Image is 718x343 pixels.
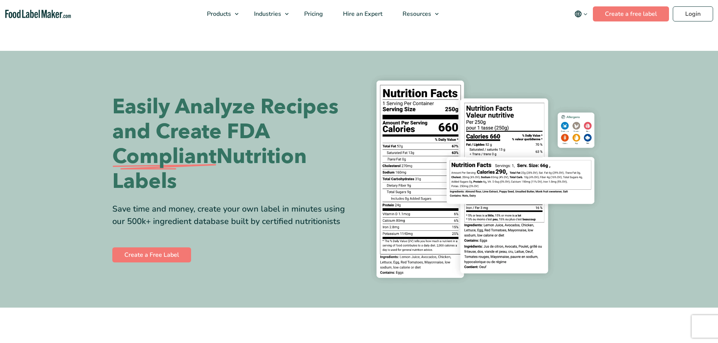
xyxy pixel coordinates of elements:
div: Save time and money, create your own label in minutes using our 500k+ ingredient database built b... [112,203,354,228]
h1: Easily Analyze Recipes and Create FDA Nutrition Labels [112,95,354,194]
span: Resources [400,10,432,18]
span: Pricing [302,10,324,18]
a: Create a Free Label [112,247,191,262]
span: Products [205,10,232,18]
a: Login [673,6,713,21]
span: Industries [252,10,282,18]
span: Hire an Expert [341,10,383,18]
a: Create a free label [593,6,669,21]
span: Compliant [112,144,216,169]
